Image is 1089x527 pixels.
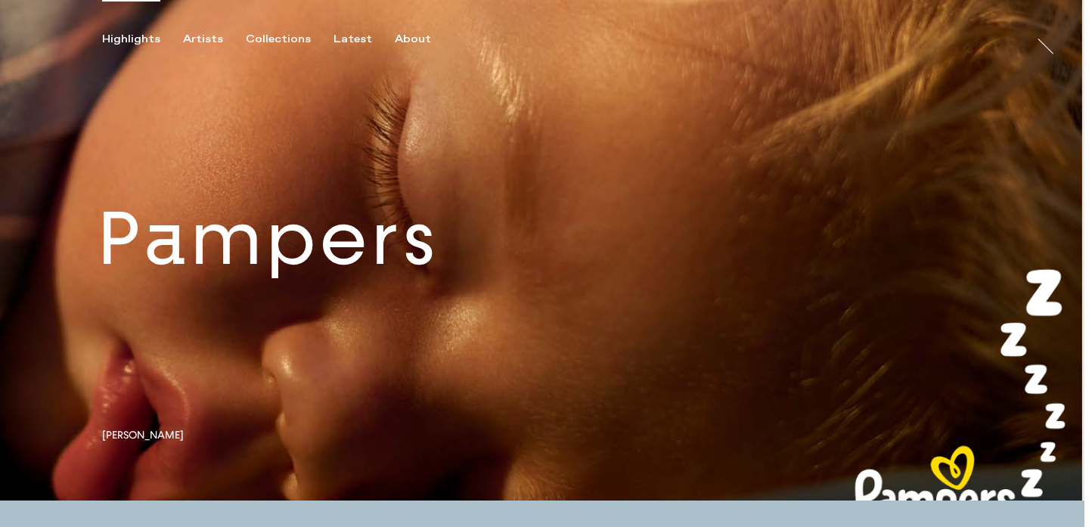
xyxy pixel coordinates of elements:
[246,33,311,46] div: Collections
[102,33,183,46] button: Highlights
[334,33,395,46] button: Latest
[183,33,223,46] div: Artists
[102,33,160,46] div: Highlights
[246,33,334,46] button: Collections
[183,33,246,46] button: Artists
[395,33,454,46] button: About
[395,33,431,46] div: About
[334,33,372,46] div: Latest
